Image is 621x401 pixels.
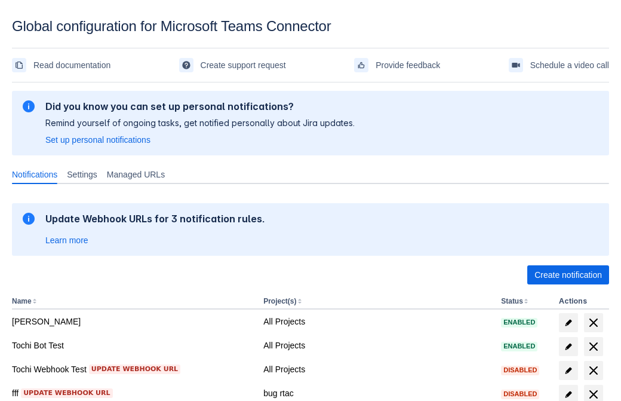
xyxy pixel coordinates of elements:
button: Project(s) [263,297,296,305]
h2: Did you know you can set up personal notifications? [45,100,355,112]
span: Create support request [201,56,286,75]
span: Update webhook URL [91,365,178,374]
span: edit [564,318,573,327]
div: All Projects [263,339,491,351]
span: edit [564,342,573,351]
span: feedback [356,60,366,70]
span: delete [586,363,601,378]
a: Read documentation [12,56,110,75]
span: videoCall [511,60,521,70]
h2: Update Webhook URLs for 3 notification rules. [45,213,265,225]
span: documentation [14,60,24,70]
a: Provide feedback [354,56,440,75]
span: Managed URLs [107,169,165,180]
a: Set up personal notifications [45,134,150,146]
span: edit [564,390,573,399]
button: Status [501,297,523,305]
a: Create support request [179,56,286,75]
a: Schedule a video call [509,56,609,75]
span: Disabled [501,391,539,397]
button: Name [12,297,32,305]
div: fff [12,387,254,399]
span: Update webhook URL [23,388,110,398]
a: Learn more [45,234,88,246]
span: Settings [67,169,97,180]
div: Tochi Webhook Test [12,363,254,375]
span: Enabled [501,319,537,326]
div: [PERSON_NAME] [12,316,254,327]
span: Notifications [12,169,57,180]
div: bug rtac [263,387,491,399]
span: Read documentation [33,56,110,75]
span: support [182,60,191,70]
p: Remind yourself of ongoing tasks, get notified personally about Jira updates. [45,117,355,129]
span: Schedule a video call [530,56,609,75]
span: Provide feedback [376,56,440,75]
div: All Projects [263,363,491,375]
button: Create notification [527,265,609,284]
span: delete [586,339,601,354]
span: information [21,99,36,114]
span: Disabled [501,367,539,374]
span: information [21,212,36,226]
th: Actions [554,294,609,310]
div: Global configuration for Microsoft Teams Connector [12,18,609,35]
span: edit [564,366,573,375]
span: Enabled [501,343,537,350]
span: delete [586,316,601,330]
span: Create notification [534,265,602,284]
div: Tochi Bot Test [12,339,254,351]
div: All Projects [263,316,491,327]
